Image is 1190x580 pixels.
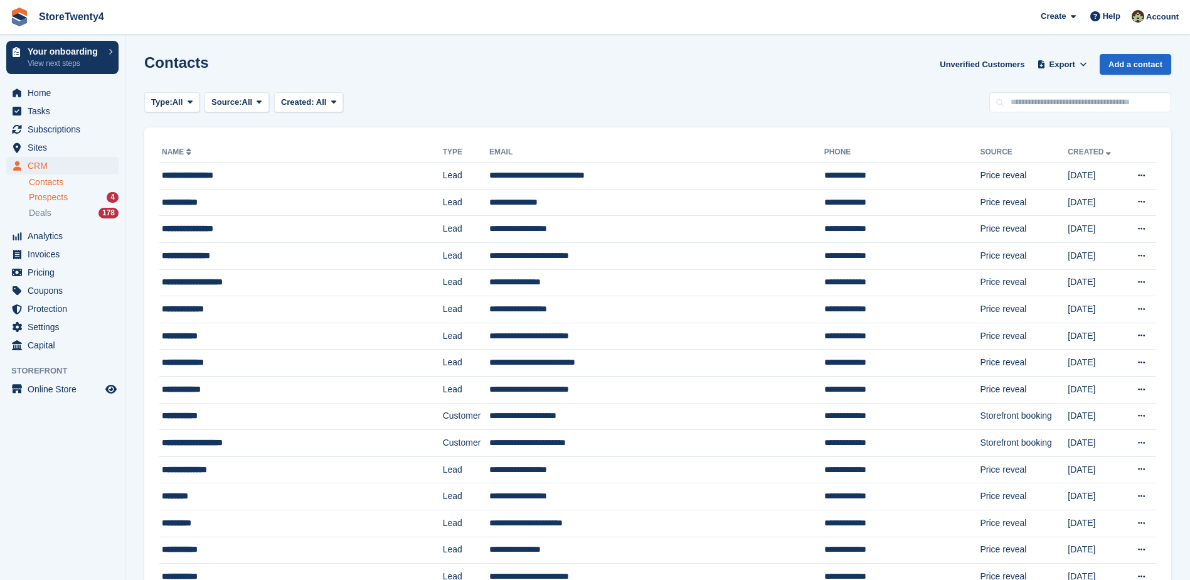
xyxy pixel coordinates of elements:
[980,269,1068,296] td: Price reveal
[29,176,119,188] a: Contacts
[211,96,242,109] span: Source:
[28,121,103,138] span: Subscriptions
[28,336,103,354] span: Capital
[144,54,209,71] h1: Contacts
[6,84,119,102] a: menu
[980,142,1068,163] th: Source
[6,282,119,299] a: menu
[443,350,489,377] td: Lead
[443,323,489,350] td: Lead
[28,245,103,263] span: Invoices
[29,207,119,220] a: Deals 178
[6,121,119,138] a: menu
[173,96,183,109] span: All
[980,216,1068,243] td: Price reveal
[6,318,119,336] a: menu
[6,139,119,156] a: menu
[1068,376,1124,403] td: [DATE]
[281,97,314,107] span: Created:
[980,323,1068,350] td: Price reveal
[1100,54,1171,75] a: Add a contact
[1068,456,1124,483] td: [DATE]
[242,96,253,109] span: All
[443,142,489,163] th: Type
[6,41,119,74] a: Your onboarding View next steps
[28,264,103,281] span: Pricing
[1146,11,1179,23] span: Account
[443,510,489,537] td: Lead
[443,163,489,190] td: Lead
[443,376,489,403] td: Lead
[1068,242,1124,269] td: [DATE]
[443,216,489,243] td: Lead
[980,483,1068,510] td: Price reveal
[1103,10,1120,23] span: Help
[6,227,119,245] a: menu
[1068,296,1124,323] td: [DATE]
[10,8,29,26] img: stora-icon-8386f47178a22dfd0bd8f6a31ec36ba5ce8667c1dd55bd0f319d3a0aa187defe.svg
[1068,537,1124,564] td: [DATE]
[1068,350,1124,377] td: [DATE]
[28,282,103,299] span: Coupons
[980,537,1068,564] td: Price reveal
[1068,403,1124,430] td: [DATE]
[1068,269,1124,296] td: [DATE]
[316,97,327,107] span: All
[1068,189,1124,216] td: [DATE]
[443,296,489,323] td: Lead
[1049,58,1075,71] span: Export
[1068,323,1124,350] td: [DATE]
[28,300,103,318] span: Protection
[980,510,1068,537] td: Price reveal
[1041,10,1066,23] span: Create
[1068,148,1113,156] a: Created
[443,430,489,457] td: Customer
[1068,163,1124,190] td: [DATE]
[443,269,489,296] td: Lead
[489,142,824,163] th: Email
[980,296,1068,323] td: Price reveal
[980,430,1068,457] td: Storefront booking
[162,148,194,156] a: Name
[151,96,173,109] span: Type:
[1132,10,1144,23] img: Lee Hanlon
[29,191,119,204] a: Prospects 4
[274,92,343,113] button: Created: All
[6,380,119,398] a: menu
[1068,216,1124,243] td: [DATE]
[11,365,125,377] span: Storefront
[6,245,119,263] a: menu
[205,92,269,113] button: Source: All
[104,382,119,397] a: Preview store
[28,318,103,336] span: Settings
[1034,54,1090,75] button: Export
[6,336,119,354] a: menu
[28,47,102,56] p: Your onboarding
[1068,430,1124,457] td: [DATE]
[935,54,1029,75] a: Unverified Customers
[1068,483,1124,510] td: [DATE]
[29,191,68,203] span: Prospects
[443,483,489,510] td: Lead
[6,264,119,281] a: menu
[34,6,109,27] a: StoreTwenty4
[980,189,1068,216] td: Price reveal
[144,92,199,113] button: Type: All
[443,456,489,483] td: Lead
[28,380,103,398] span: Online Store
[6,157,119,175] a: menu
[6,102,119,120] a: menu
[824,142,980,163] th: Phone
[980,403,1068,430] td: Storefront booking
[443,537,489,564] td: Lead
[1068,510,1124,537] td: [DATE]
[28,139,103,156] span: Sites
[29,207,51,219] span: Deals
[28,102,103,120] span: Tasks
[28,58,102,69] p: View next steps
[28,227,103,245] span: Analytics
[28,84,103,102] span: Home
[107,192,119,203] div: 4
[28,157,103,175] span: CRM
[6,300,119,318] a: menu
